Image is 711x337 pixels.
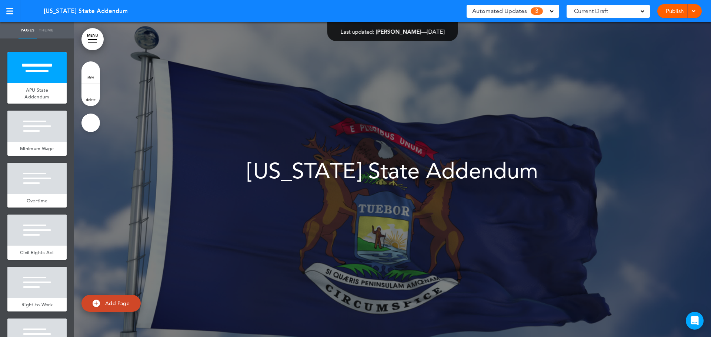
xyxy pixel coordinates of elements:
[93,300,100,307] img: add.svg
[86,97,96,102] span: delete
[44,7,128,15] span: [US_STATE] State Addendum
[87,75,94,79] span: style
[686,312,704,330] div: Open Intercom Messenger
[341,28,374,35] span: Last updated:
[21,301,53,308] span: Right-to-Work
[20,249,54,256] span: Civil Rights Act
[24,87,49,100] span: APU State Addendum
[7,142,67,156] a: Minimum Wage
[19,22,37,38] a: Pages
[341,29,445,34] div: —
[663,4,686,18] a: Publish
[7,194,67,208] a: Overtime
[531,7,543,15] span: 3
[27,198,47,204] span: Overtime
[427,28,445,35] span: [DATE]
[20,145,54,152] span: Minimum Wage
[574,6,608,16] span: Current Draft
[7,298,67,312] a: Right-to-Work
[81,84,100,106] a: delete
[7,246,67,260] a: Civil Rights Act
[472,6,527,16] span: Automated Updates
[7,83,67,104] a: APU State Addendum
[37,22,56,38] a: Theme
[81,61,100,84] a: style
[81,28,104,50] a: MENU
[376,28,421,35] span: [PERSON_NAME]
[105,300,130,307] span: Add Page
[81,295,141,312] a: Add Page
[247,157,538,184] span: [US_STATE] State Addendum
